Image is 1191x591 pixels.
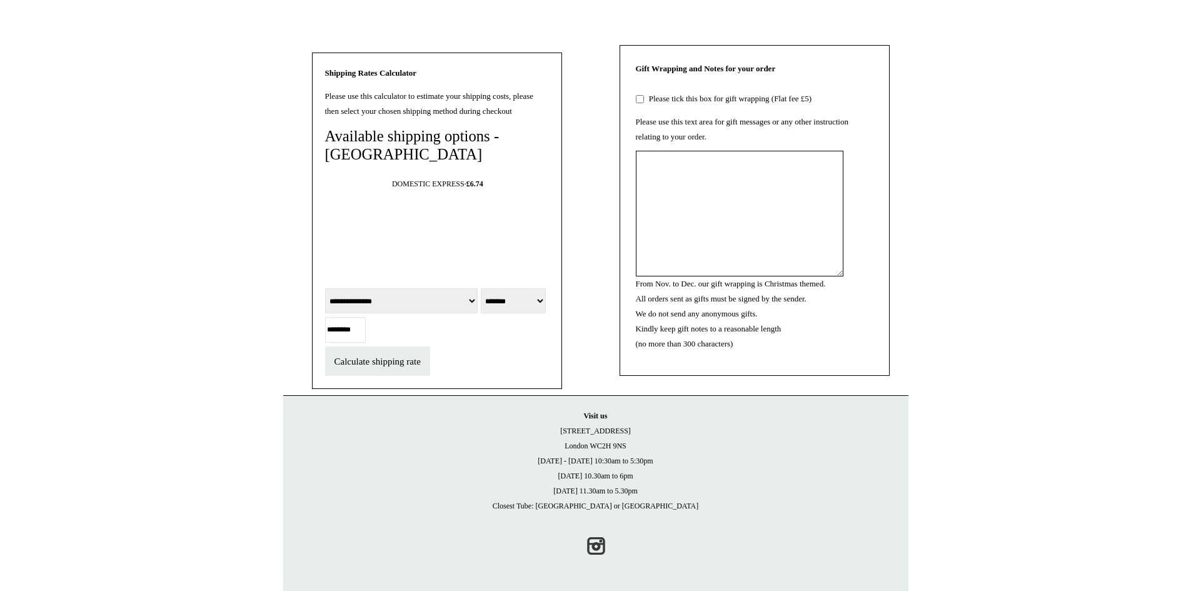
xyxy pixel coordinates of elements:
[582,532,610,560] a: Instagram
[325,286,549,376] form: select location
[646,94,812,103] label: Please tick this box for gift wrapping (Flat fee £5)
[296,408,896,513] p: [STREET_ADDRESS] London WC2H 9NS [DATE] - [DATE] 10:30am to 5:30pm [DATE] 10.30am to 6pm [DATE] 1...
[636,64,776,73] strong: Gift Wrapping and Notes for your order
[325,127,549,164] h4: Available shipping options - [GEOGRAPHIC_DATA]
[325,68,417,78] strong: Shipping Rates Calculator
[636,117,848,141] label: Please use this text area for gift messages or any other instruction relating to your order.
[325,89,549,119] p: Please use this calculator to estimate your shipping costs, please then select your chosen shippi...
[334,356,421,366] span: Calculate shipping rate
[325,317,366,343] input: Postcode
[636,279,826,348] label: From Nov. to Dec. our gift wrapping is Christmas themed. All orders sent as gifts must be signed ...
[584,412,608,420] strong: Visit us
[325,346,430,376] button: Calculate shipping rate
